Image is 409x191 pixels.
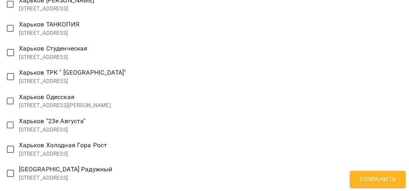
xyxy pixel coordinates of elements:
[19,141,107,149] span: Харьков Холодная Гора Рост
[19,20,79,28] span: Харьков ТАНКОПИЯ
[19,165,113,173] span: [GEOGRAPHIC_DATA] Радужный
[19,29,79,37] p: [STREET_ADDRESS]
[19,174,113,182] p: [STREET_ADDRESS]
[19,45,88,52] span: Харьков Студенческая
[19,69,126,76] span: Харьков ТРК " [GEOGRAPHIC_DATA]"
[19,5,95,13] p: [STREET_ADDRESS]
[19,150,107,158] p: [STREET_ADDRESS]
[350,171,406,188] button: Сохранить
[19,126,86,134] p: [STREET_ADDRESS]
[19,93,75,101] span: Харьков Одесская
[19,102,111,110] p: [STREET_ADDRESS][PERSON_NAME]
[360,174,396,185] span: Сохранить
[19,53,88,61] p: [STREET_ADDRESS]
[19,117,86,125] span: Харьков "23е Августа"
[19,77,126,85] p: [STREET_ADDRESS]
